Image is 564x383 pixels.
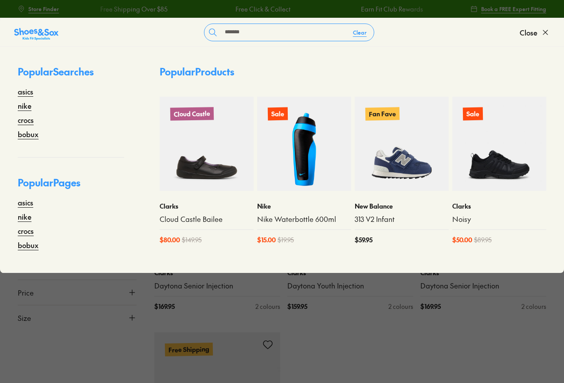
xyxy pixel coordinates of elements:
div: 2 colours [255,302,280,311]
a: Book a FREE Expert Fitting [470,1,546,17]
p: Clarks [160,201,254,211]
p: Popular Pages [18,175,124,197]
span: Store Finder [28,5,59,13]
a: asics [18,86,33,97]
a: Free Shipping Over $85 [99,4,167,14]
span: Book a FREE Expert Fitting [481,5,546,13]
span: $ 50.00 [452,235,472,245]
div: 2 colours [521,302,546,311]
img: SNS_Logo_Responsive.svg [14,27,59,41]
span: $ 19.95 [278,235,294,245]
span: $ 59.95 [355,235,372,245]
a: crocs [18,225,34,236]
a: Fan Fave [355,97,449,191]
span: $ 15.00 [257,235,276,245]
p: Sale [463,107,483,121]
button: Size [18,305,137,330]
a: Daytona Senior Injection [420,281,546,291]
a: Nike Waterbottle 600ml [257,214,351,224]
span: $ 80.00 [160,235,180,245]
span: $ 149.95 [182,235,202,245]
a: bobux [18,129,39,139]
span: Size [18,312,31,323]
button: Close [520,23,550,42]
a: Cloud Castle [160,97,254,191]
a: Shoes &amp; Sox [14,25,59,39]
a: bobux [18,240,39,250]
a: nike [18,100,31,111]
a: Sale [257,97,351,191]
p: Popular Products [160,64,234,79]
button: Clear [346,24,374,40]
a: Earn Fit Club Rewards [360,4,422,14]
span: Price [18,287,34,298]
p: Clarks [452,201,546,211]
span: $ 169.95 [420,302,441,311]
a: Noisy [452,214,546,224]
p: Fan Fave [365,107,399,120]
p: New Balance [355,201,449,211]
iframe: Gorgias live chat messenger [9,324,44,356]
span: Close [520,27,537,38]
span: $ 89.95 [474,235,492,245]
button: Price [18,280,137,305]
a: Cloud Castle Bailee [160,214,254,224]
a: crocs [18,115,34,125]
a: nike [18,211,31,222]
a: asics [18,197,33,208]
div: 2 colours [388,302,413,311]
p: Cloud Castle [170,107,214,121]
span: $ 159.95 [287,302,307,311]
a: Daytona Senior Injection [154,281,280,291]
a: 313 V2 Infant [355,214,449,224]
p: Popular Searches [18,64,124,86]
a: Daytona Youth Injection [287,281,413,291]
p: Sale [268,107,288,121]
a: Free Click & Collect [235,4,290,14]
a: Sale [452,97,546,191]
p: Nike [257,201,351,211]
a: Store Finder [18,1,59,17]
span: $ 169.95 [154,302,175,311]
p: Free Shipping [165,343,213,356]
